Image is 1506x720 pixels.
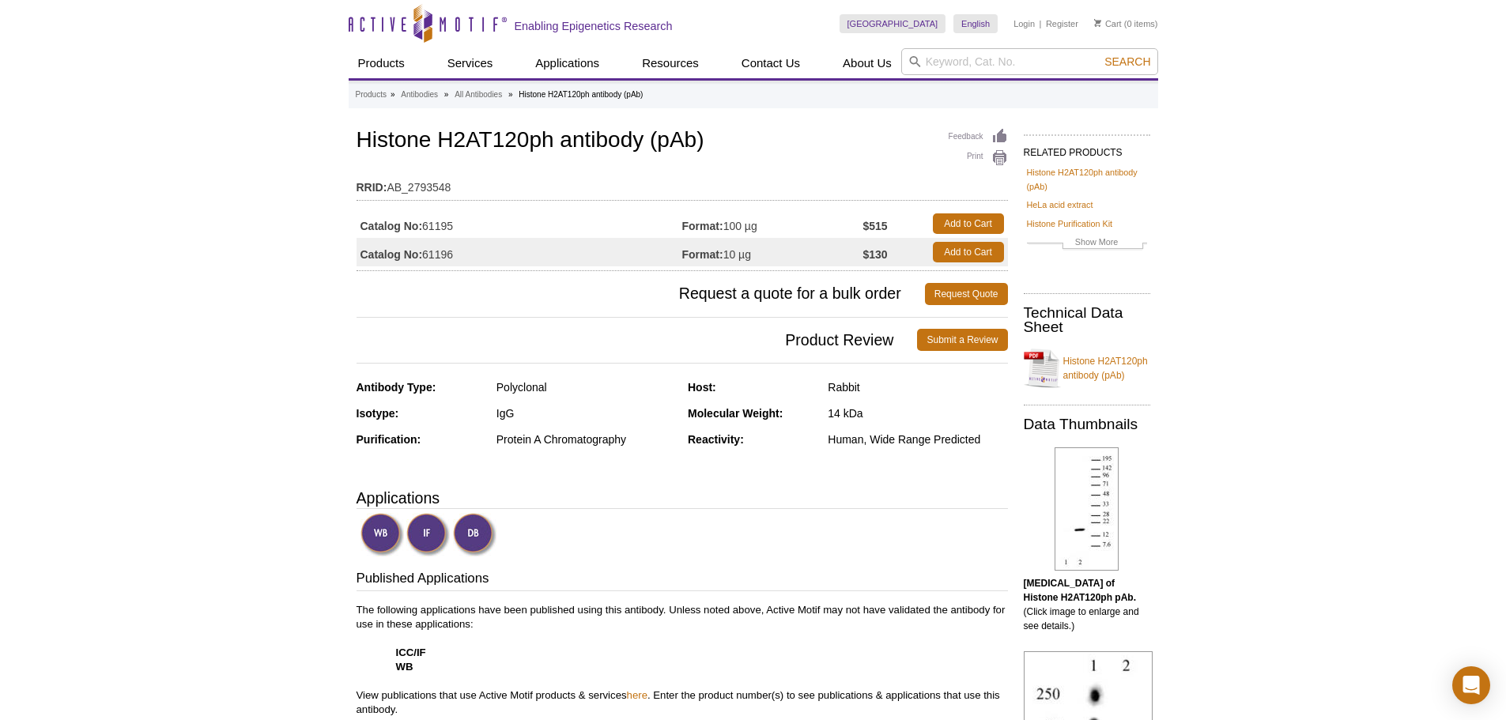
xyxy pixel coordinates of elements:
li: (0 items) [1094,14,1158,33]
td: 61196 [357,238,682,266]
span: Product Review [357,329,918,351]
td: 10 µg [682,238,863,266]
div: Human, Wide Range Predicted [828,432,1007,447]
strong: Catalog No: [360,219,423,233]
span: Request a quote for a bulk order [357,283,925,305]
a: here [627,689,647,701]
a: All Antibodies [455,88,502,102]
a: Histone H2AT120ph antibody (pAb) [1027,165,1147,194]
a: English [953,14,998,33]
strong: Molecular Weight: [688,407,783,420]
td: 100 µg [682,209,863,238]
strong: ICC/IF [396,646,426,658]
a: Contact Us [732,48,810,78]
a: Products [356,88,387,102]
div: Open Intercom Messenger [1452,666,1490,704]
a: Histone H2AT120ph antibody (pAb) [1024,345,1150,392]
div: IgG [496,406,676,420]
strong: Catalog No: [360,247,423,262]
td: AB_2793548 [357,171,1008,196]
div: Protein A Chromatography [496,432,676,447]
div: Polyclonal [496,380,676,394]
h3: Published Applications [357,569,1008,591]
a: Submit a Review [917,329,1007,351]
a: Services [438,48,503,78]
p: (Click image to enlarge and see details.) [1024,576,1150,633]
a: Feedback [949,128,1008,145]
a: Applications [526,48,609,78]
a: About Us [833,48,901,78]
a: Register [1046,18,1078,29]
li: | [1040,14,1042,33]
a: Antibodies [401,88,438,102]
a: Add to Cart [933,213,1004,234]
button: Search [1100,55,1155,69]
h2: Enabling Epigenetics Research [515,19,673,33]
strong: Format: [682,219,723,233]
h3: Applications [357,486,1008,510]
a: Add to Cart [933,242,1004,262]
h2: RELATED PRODUCTS [1024,134,1150,163]
input: Keyword, Cat. No. [901,48,1158,75]
a: Resources [632,48,708,78]
img: Immunofluorescence Validated [406,513,450,556]
a: Print [949,149,1008,167]
a: [GEOGRAPHIC_DATA] [840,14,946,33]
strong: WB [396,661,413,673]
a: Products [349,48,414,78]
strong: $130 [862,247,887,262]
strong: Antibody Type: [357,381,436,394]
img: Your Cart [1094,19,1101,27]
img: Histone H2AT120ph antibody (pAb) tested by Western blot. [1055,447,1119,571]
strong: Reactivity: [688,433,744,446]
span: Search [1104,55,1150,68]
b: [MEDICAL_DATA] of Histone H2AT120ph pAb. [1024,578,1136,603]
div: Rabbit [828,380,1007,394]
a: HeLa acid extract [1027,198,1093,212]
h1: Histone H2AT120ph antibody (pAb) [357,128,1008,155]
strong: Host: [688,381,716,394]
a: Show More [1027,235,1147,253]
h2: Data Thumbnails [1024,417,1150,432]
li: » [508,90,513,99]
li: Histone H2AT120ph antibody (pAb) [519,90,643,99]
strong: Format: [682,247,723,262]
li: » [391,90,395,99]
h2: Technical Data Sheet [1024,306,1150,334]
p: The following applications have been published using this antibody. Unless noted above, Active Mo... [357,603,1008,717]
img: Dot Blot Validated [453,513,496,556]
li: » [444,90,449,99]
strong: Isotype: [357,407,399,420]
strong: $515 [862,219,887,233]
div: 14 kDa [828,406,1007,420]
a: Histone Purification Kit [1027,217,1113,231]
img: Western Blot Validated [360,513,404,556]
a: Login [1013,18,1035,29]
strong: RRID: [357,180,387,194]
td: 61195 [357,209,682,238]
a: Request Quote [925,283,1008,305]
strong: Purification: [357,433,421,446]
a: Cart [1094,18,1122,29]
